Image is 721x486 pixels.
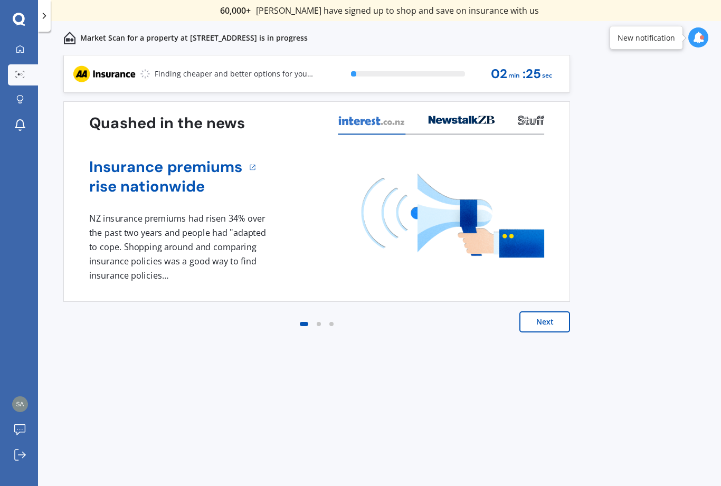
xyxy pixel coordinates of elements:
span: sec [542,69,552,83]
div: NZ insurance premiums had risen 34% over the past two years and people had "adapted to cope. Shop... [89,212,270,282]
div: New notification [618,33,675,43]
span: : 25 [523,67,541,81]
span: 02 [491,67,507,81]
h3: Quashed in the news [89,113,245,133]
img: media image [362,174,544,258]
span: min [508,69,520,83]
a: rise nationwide [89,177,243,196]
p: Finding cheaper and better options for you... [155,69,313,79]
a: Insurance premiums [89,157,243,177]
img: a2ad6b7bef0a385a40885142916f61e5 [12,396,28,412]
button: Next [519,311,570,332]
img: home-and-contents.b802091223b8502ef2dd.svg [63,32,76,44]
p: Market Scan for a property at [STREET_ADDRESS] is in progress [80,33,308,43]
